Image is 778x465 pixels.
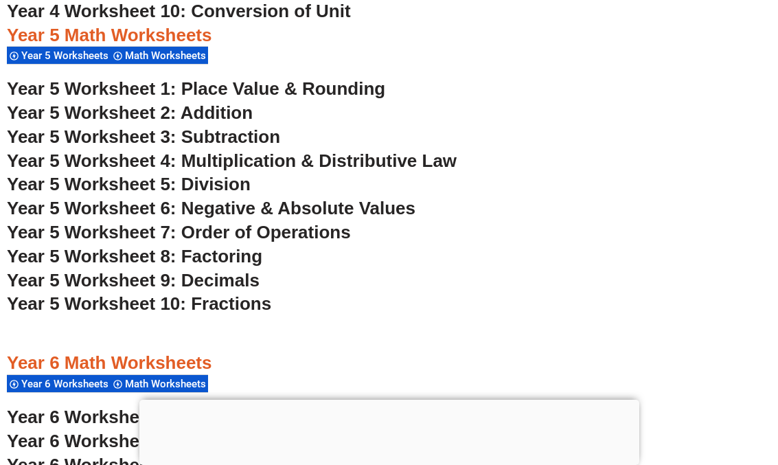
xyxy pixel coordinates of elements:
[139,400,639,462] iframe: Advertisement
[7,102,253,123] a: Year 5 Worksheet 2: Addition
[7,246,262,266] a: Year 5 Worksheet 8: Factoring
[7,293,271,314] a: Year 5 Worksheet 10: Fractions
[111,46,208,65] div: Math Worksheets
[7,1,351,21] a: Year 4 Worksheet 10: Conversion of Unit
[7,431,176,451] span: Year 6 Worksheet 2:
[21,49,113,62] span: Year 5 Worksheets
[542,310,778,465] iframe: Chat Widget
[7,222,351,242] a: Year 5 Worksheet 7: Order of Operations
[7,270,260,291] a: Year 5 Worksheet 9: Decimals
[125,49,210,62] span: Math Worksheets
[21,378,113,390] span: Year 6 Worksheets
[7,24,771,47] h3: Year 5 Math Worksheets
[125,378,210,390] span: Math Worksheets
[7,352,771,375] h3: Year 6 Math Worksheets
[7,126,280,147] a: Year 5 Worksheet 3: Subtraction
[7,374,111,393] div: Year 6 Worksheets
[7,431,255,451] a: Year 6 Worksheet 2:Decimals
[7,150,457,171] a: Year 5 Worksheet 4: Multiplication & Distributive Law
[7,174,251,194] a: Year 5 Worksheet 5: Division
[7,198,415,218] a: Year 5 Worksheet 6: Negative & Absolute Values
[7,407,291,427] a: Year 6 Worksheet 1:Measurement
[7,407,176,427] span: Year 6 Worksheet 1:
[7,46,111,65] div: Year 5 Worksheets
[7,78,385,99] a: Year 5 Worksheet 1: Place Value & Rounding
[111,374,208,393] div: Math Worksheets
